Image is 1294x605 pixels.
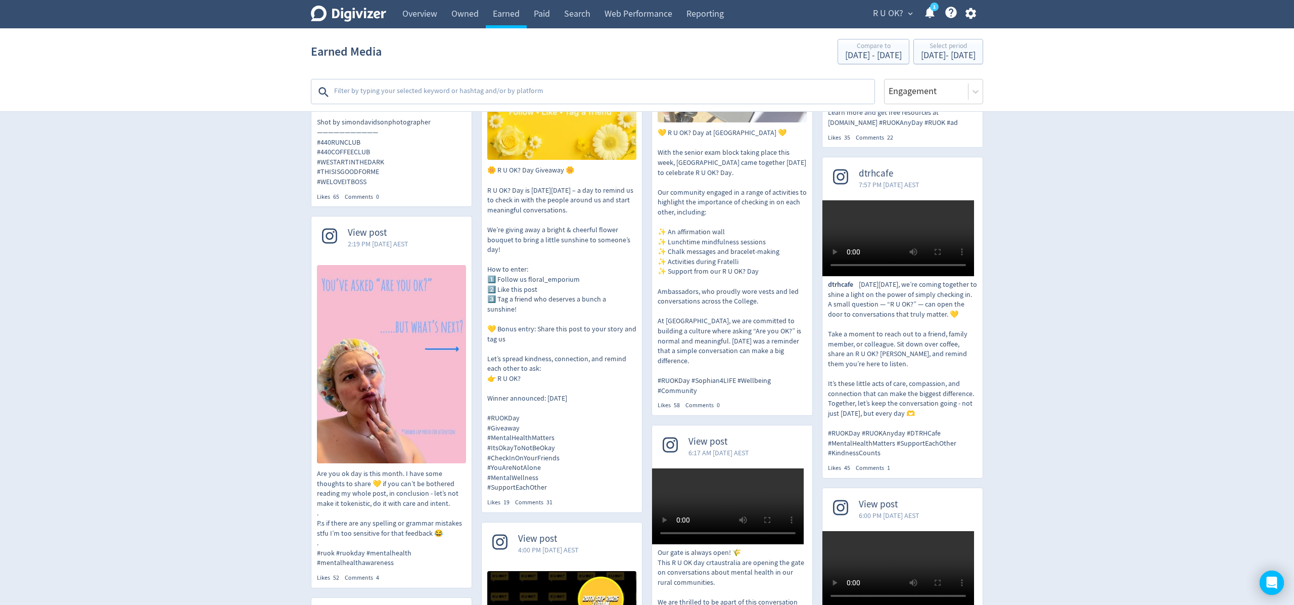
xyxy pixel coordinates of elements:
p: 💛 R U OK? Day at [GEOGRAPHIC_DATA] 💛 With the senior exam block taking place this week, [GEOGRAPH... [658,128,807,396]
div: Comments [685,401,725,410]
span: 58 [674,401,680,409]
span: R U OK? [873,6,903,22]
button: R U OK? [869,6,915,22]
span: 2:19 PM [DATE] AEST [348,239,408,249]
div: [DATE] - [DATE] [845,51,902,60]
span: 35 [844,134,850,142]
div: Comments [345,193,385,201]
span: View post [518,533,579,545]
span: expand_more [906,9,915,18]
div: Comments [856,134,899,142]
span: dtrhcafe [828,280,859,290]
div: Likes [828,464,856,472]
span: View post [859,499,919,510]
span: 0 [717,401,720,409]
span: 6:00 PM [DATE] AEST [859,510,919,521]
span: 45 [844,464,850,472]
text: 1 [933,4,936,11]
span: 52 [333,574,339,582]
div: Likes [487,498,515,507]
span: 7:57 PM [DATE] AEST [859,180,919,190]
div: Comments [856,464,896,472]
button: Select period[DATE]- [DATE] [913,39,983,64]
div: Likes [828,134,856,142]
a: 1 [930,3,939,11]
div: Open Intercom Messenger [1260,571,1284,595]
div: Compare to [845,42,902,51]
h1: Earned Media [311,35,382,68]
span: 22 [887,134,893,142]
a: dtrhcafe7:57 PM [DATE] AESTdtrhcafe[DATE][DATE], we’re coming together to shine a light on the po... [822,157,983,472]
div: Comments [515,498,558,507]
span: dtrhcafe [859,168,919,180]
span: 31 [546,498,552,506]
span: 1 [887,464,890,472]
span: View post [688,436,749,448]
p: 🌼 R U OK? Day Giveaway 🌼 R U OK? Day is [DATE][DATE] – a day to remind us to check in with the pe... [487,165,636,493]
div: Comments [345,574,385,582]
span: 4:00 PM [DATE] AEST [518,545,579,555]
p: [DATE][DATE], we’re coming together to shine a light on the power of simply checking in. A small ... [828,280,977,458]
img: Are you ok day is this month. I have some thoughts to share 💛 if you can’t be bothered reading my... [317,265,466,463]
span: 6:17 AM [DATE] AEST [688,448,749,458]
div: Likes [317,193,345,201]
span: 19 [503,498,510,506]
div: Likes [658,401,685,410]
span: 65 [333,193,339,201]
span: 4 [376,574,379,582]
a: View post2:19 PM [DATE] AESTAre you ok day is this month. I have some thoughts to share 💛 if you ... [311,217,472,582]
p: Are you ok day is this month. I have some thoughts to share 💛 if you can’t be bothered reading my... [317,469,466,568]
div: Select period [921,42,976,51]
div: [DATE] - [DATE] [921,51,976,60]
span: 0 [376,193,379,201]
button: Compare to[DATE] - [DATE] [838,39,909,64]
div: Likes [317,574,345,582]
span: View post [348,227,408,239]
